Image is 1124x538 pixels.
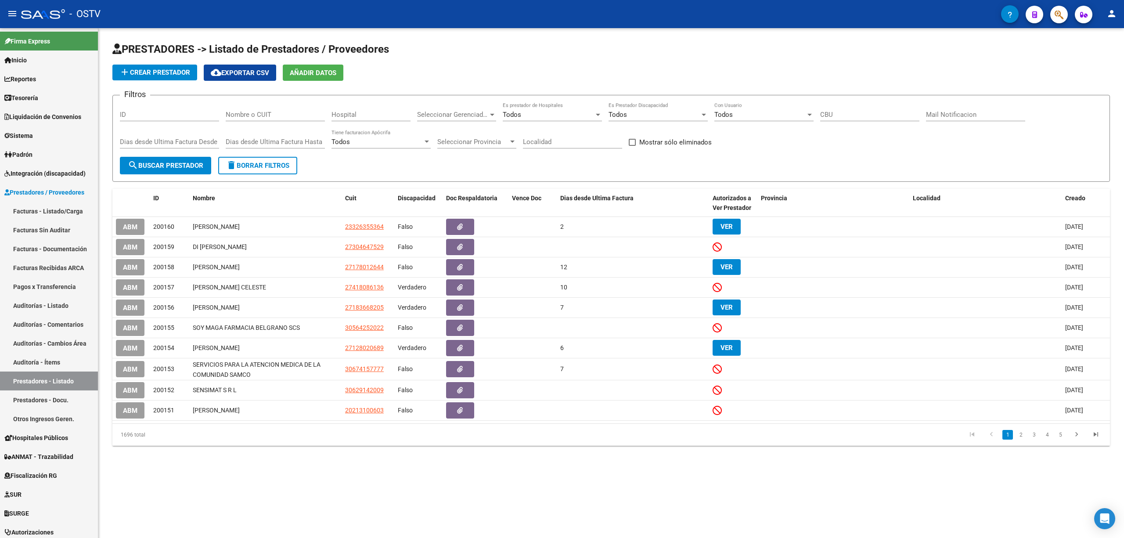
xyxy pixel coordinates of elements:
[398,243,413,250] span: Falso
[153,284,174,291] span: 200157
[560,223,564,230] span: 2
[1088,430,1104,440] a: go to last page
[1065,243,1083,250] span: [DATE]
[4,509,29,518] span: SURGE
[1065,304,1083,311] span: [DATE]
[437,138,508,146] span: Seleccionar Provincia
[218,157,297,174] button: Borrar Filtros
[560,195,634,202] span: Dias desde Ultima Factura
[560,264,567,271] span: 12
[193,385,338,395] div: SENSIMAT S R L
[4,452,73,462] span: ANMAT - Trazabilidad
[116,259,144,275] button: ABM
[713,219,741,235] button: VER
[331,138,350,146] span: Todos
[1054,427,1067,442] li: page 5
[1065,264,1083,271] span: [DATE]
[120,157,211,174] button: Buscar Prestador
[398,284,426,291] span: Verdadero
[721,344,733,352] span: VER
[512,195,541,202] span: Vence Doc
[1065,386,1083,394] span: [DATE]
[1014,427,1027,442] li: page 2
[4,490,22,499] span: SUR
[123,223,137,231] span: ABM
[508,189,557,218] datatable-header-cell: Vence Doc
[560,344,564,351] span: 6
[4,93,38,103] span: Tesorería
[4,471,57,480] span: Fiscalización RG
[1029,430,1039,440] a: 3
[398,407,413,414] span: Falso
[1065,407,1083,414] span: [DATE]
[116,279,144,296] button: ABM
[123,407,137,415] span: ABM
[714,111,733,119] span: Todos
[116,239,144,255] button: ABM
[116,300,144,316] button: ABM
[1002,430,1013,440] a: 1
[398,223,413,230] span: Falso
[713,300,741,315] button: VER
[193,195,215,202] span: Nombre
[226,160,237,170] mat-icon: delete
[4,150,32,159] span: Padrón
[639,137,712,148] span: Mostrar sólo eliminados
[4,188,84,197] span: Prestadores / Proveedores
[1041,427,1054,442] li: page 4
[1065,365,1083,372] span: [DATE]
[189,189,342,218] datatable-header-cell: Nombre
[909,189,1062,218] datatable-header-cell: Localidad
[112,65,197,80] button: Crear Prestador
[153,365,174,372] span: 200153
[112,43,389,55] span: PRESTADORES -> Listado de Prestadores / Proveedores
[398,304,426,311] span: Verdadero
[4,74,36,84] span: Reportes
[283,65,343,81] button: Añadir Datos
[4,36,50,46] span: Firma Express
[123,365,137,373] span: ABM
[193,405,338,415] div: [PERSON_NAME]
[1065,324,1083,331] span: [DATE]
[713,195,751,212] span: Autorizados a Ver Prestador
[345,344,384,351] span: 27128020689
[1065,195,1085,202] span: Creado
[609,111,627,119] span: Todos
[417,111,488,119] span: Seleccionar Gerenciador
[446,195,497,202] span: Doc Respaldatoria
[721,263,733,271] span: VER
[713,340,741,356] button: VER
[211,69,269,77] span: Exportar CSV
[709,189,757,218] datatable-header-cell: Autorizados a Ver Prestador
[345,407,384,414] span: 20213100603
[153,223,174,230] span: 200160
[342,189,394,218] datatable-header-cell: Cuit
[119,69,190,76] span: Crear Prestador
[4,169,86,178] span: Integración (discapacidad)
[193,360,338,378] div: SERVICIOS PARA LA ATENCION MEDICA DE LA COMUNIDAD SAMCO
[345,264,384,271] span: 27178012644
[345,284,384,291] span: 27418086136
[193,282,338,292] div: [PERSON_NAME] CELESTE
[123,264,137,271] span: ABM
[983,430,1000,440] a: go to previous page
[193,242,338,252] div: DI [PERSON_NAME]
[1106,8,1117,19] mat-icon: person
[123,344,137,352] span: ABM
[153,324,174,331] span: 200155
[345,324,384,331] span: 30564252022
[345,386,384,394] span: 30629142009
[153,407,174,414] span: 200151
[1055,430,1066,440] a: 5
[398,386,413,394] span: Falso
[1062,189,1110,218] datatable-header-cell: Creado
[4,131,33,141] span: Sistema
[345,243,384,250] span: 27304647529
[153,344,174,351] span: 200154
[211,67,221,78] mat-icon: cloud_download
[153,264,174,271] span: 200158
[150,189,189,218] datatable-header-cell: ID
[721,223,733,231] span: VER
[1042,430,1052,440] a: 4
[713,259,741,275] button: VER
